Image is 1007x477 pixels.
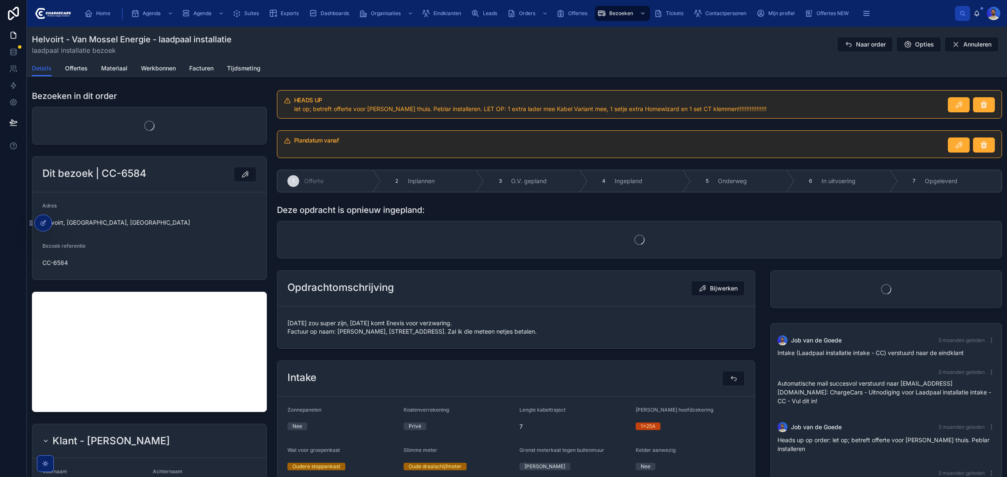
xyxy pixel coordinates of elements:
span: Offertes [65,64,88,73]
span: Helvoirt, [GEOGRAPHIC_DATA], [GEOGRAPHIC_DATA] [42,218,256,227]
div: Oudere stoppenkast [292,463,340,470]
span: 7 [519,423,629,431]
button: Annuleren [944,37,999,52]
span: Bezoeken [609,10,633,17]
div: [PERSON_NAME] [524,463,565,470]
div: scrollable content [78,4,955,23]
a: Home [82,6,116,21]
span: Naar order [856,40,886,49]
a: Offertes NEW [802,6,855,21]
a: Orders [505,6,552,21]
span: Exports [281,10,299,17]
span: Adres [42,202,57,209]
h2: Opdrachtomschrijving [287,281,394,294]
a: Agenda [128,6,177,21]
a: Leads [469,6,503,21]
span: Job van de Goede [791,423,842,431]
span: Annuleren [963,40,991,49]
div: Nee [292,423,302,430]
a: Offertes [65,61,88,78]
span: 1 [292,178,295,184]
span: Details [32,64,52,73]
span: Onderweg [718,177,747,185]
div: 1x25A [641,423,655,430]
a: Details [32,61,52,77]
span: [DATE] zou super zijn, [DATE] komt Enexis voor verzwaring. Factuur op naam: [PERSON_NAME], [STREE... [287,319,745,336]
span: let op; betreft offerte voor [PERSON_NAME] thuis. Peblar installeren. LET OP: 1 extra lader mee K... [294,105,767,112]
span: Suites [244,10,259,17]
button: Naar order [837,37,893,52]
h5: HEADS UP [294,97,941,103]
span: Job van de Goede [791,336,842,345]
div: let op; betreft offerte voor marc-jan thuis. Peblar installeren. LET OP: 1 extra lader mee Kabel ... [294,105,941,113]
button: Opties [896,37,941,52]
span: Offerte [304,177,323,185]
a: Bezoeken [595,6,650,21]
span: Orders [519,10,535,17]
span: Dashboards [321,10,349,17]
span: Offertes NEW [817,10,849,17]
span: laadpaal installatie bezoek [32,45,232,55]
span: Tickets [666,10,684,17]
span: Agenda [193,10,211,17]
span: Grenst meterkast tegen buitenmuur [519,447,604,453]
span: [PERSON_NAME] hoofdzekering [636,407,713,413]
span: Kostenverrekening [404,407,449,413]
span: Inplannen [408,177,435,185]
a: Materiaal [101,61,128,78]
div: Nee [641,463,650,470]
span: Bijwerken [710,284,738,293]
span: 3 maanden geleden [938,424,985,430]
span: O.V. gepland [511,177,547,185]
span: 2 [395,178,398,184]
span: Kelder aanwezig [636,447,676,453]
span: In uitvoering [822,177,856,185]
span: Werkbonnen [141,64,176,73]
span: 3 [499,178,502,184]
span: Zonnepanelen [287,407,321,413]
span: Achternaam [153,468,183,474]
span: Bezoek referentie [42,243,86,249]
span: Tijdsmeting [227,64,261,73]
span: Agenda [143,10,161,17]
span: Materiaal [101,64,128,73]
p: Heads up op order: let op; betreft offerte voor [PERSON_NAME] thuis. Peblar installeren [777,436,995,453]
a: Tijdsmeting [227,61,261,78]
h2: Intake [287,371,316,384]
span: 3 maanden geleden [938,337,985,343]
a: Facturen [189,61,214,78]
p: Automatische mail succesvol verstuurd naar [EMAIL_ADDRESS][DOMAIN_NAME]: ChargeCars - Uitnodiging... [777,379,995,405]
span: Voornaam [42,468,67,474]
span: Intake (Laadpaal installatie intake - CC) verstuurd naar de eindklant [777,349,964,356]
span: CC-6584 [42,259,256,267]
button: Bijwerken [691,281,745,296]
h2: Dit bezoek | CC-6584 [42,167,146,180]
a: Mijn profiel [754,6,801,21]
span: Opties [915,40,934,49]
h5: Plandatum vanaf [294,137,941,143]
h1: Deze opdracht is opnieuw ingepland: [277,204,425,216]
span: Organisaties [371,10,401,17]
span: 5 [706,178,709,184]
h2: Klant - [PERSON_NAME] [52,434,170,448]
a: Organisaties [357,6,417,21]
span: Mijn profiel [768,10,795,17]
div: Oude draaischijfmeter [409,463,462,470]
h1: Bezoeken in dit order [32,90,117,102]
a: Exports [266,6,305,21]
a: Dashboards [306,6,355,21]
span: 3 maanden geleden [938,470,985,476]
span: 7 [913,178,916,184]
h1: Helvoirt - Van Mossel Energie - laadpaal installatie [32,34,232,45]
span: Ingepland [615,177,642,185]
a: Contactpersonen [691,6,752,21]
div: Privé [409,423,421,430]
span: Eindklanten [433,10,461,17]
img: App logo [34,7,71,20]
span: Offertes [568,10,587,17]
span: Slimme meter [404,447,437,453]
span: Leads [483,10,497,17]
span: Home [96,10,110,17]
a: Suites [230,6,265,21]
a: Offertes [554,6,593,21]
